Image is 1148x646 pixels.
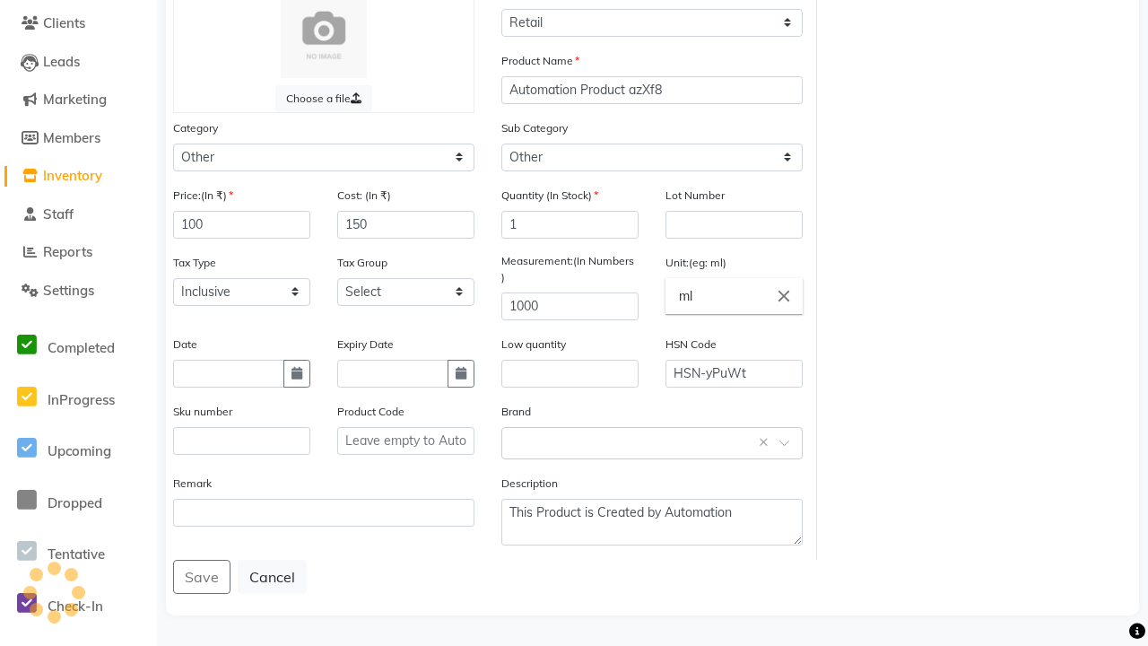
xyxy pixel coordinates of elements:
button: Cancel [238,560,307,594]
label: Low quantity [501,336,566,353]
span: Reports [43,243,92,260]
label: Measurement:(In Numbers ) [501,253,639,285]
label: Expiry Date [337,336,394,353]
label: Description [501,476,558,492]
span: Staff [43,205,74,223]
label: Brand [501,404,531,420]
input: Leave empty to Autogenerate [337,427,474,455]
a: Leads [4,52,152,73]
label: Product Name [501,53,579,69]
span: InProgress [48,391,115,408]
span: Settings [43,282,94,299]
label: Remark [173,476,212,492]
span: Dropped [48,494,102,511]
a: Staff [4,205,152,225]
label: Sub Category [501,120,568,136]
a: Marketing [4,90,152,110]
label: Category [173,120,218,136]
span: Tentative [48,546,105,563]
a: Reports [4,242,152,263]
span: Marketing [43,91,107,108]
span: Upcoming [48,442,111,459]
span: Leads [43,53,80,70]
span: Inventory [43,167,102,184]
label: Unit:(eg: ml) [665,255,726,271]
label: Date [173,336,197,353]
label: Price:(In ₹) [173,188,233,204]
label: Product Code [337,404,404,420]
label: Quantity (In Stock) [501,188,598,204]
i: Close [774,286,794,306]
a: Members [4,128,152,149]
label: HSN Code [665,336,717,353]
label: Lot Number [665,188,725,204]
label: Tax Type [173,255,216,271]
label: Cost: (In ₹) [337,188,391,204]
span: Members [43,129,100,146]
span: Clear all [759,433,774,452]
a: Clients [4,13,152,34]
label: Choose a file [275,85,372,112]
a: Inventory [4,166,152,187]
label: Sku number [173,404,232,420]
label: Tax Group [337,255,387,271]
span: Completed [48,339,115,356]
span: Clients [43,14,85,31]
a: Settings [4,281,152,301]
